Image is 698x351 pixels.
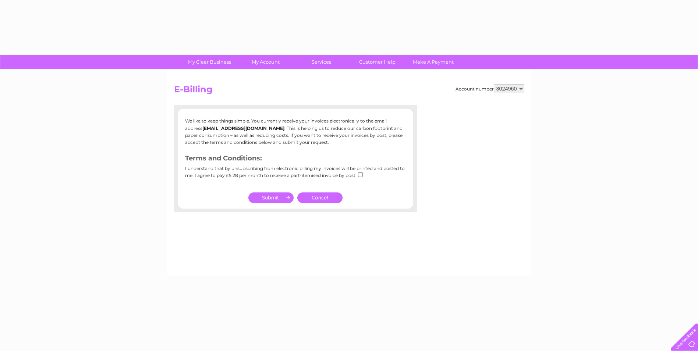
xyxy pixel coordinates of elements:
[235,55,296,69] a: My Account
[248,192,294,203] input: Submit
[174,84,524,98] h2: E-Billing
[185,166,406,183] div: I understand that by unsubscribing from electronic billing my invoices will be printed and posted...
[403,55,464,69] a: Make A Payment
[185,117,406,146] p: We like to keep things simple. You currently receive your invoices electronically to the email ad...
[347,55,408,69] a: Customer Help
[291,55,352,69] a: Services
[185,153,406,166] h3: Terms and Conditions:
[456,84,524,93] div: Account number
[179,55,240,69] a: My Clear Business
[202,125,284,131] b: [EMAIL_ADDRESS][DOMAIN_NAME]
[297,192,343,203] a: Cancel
